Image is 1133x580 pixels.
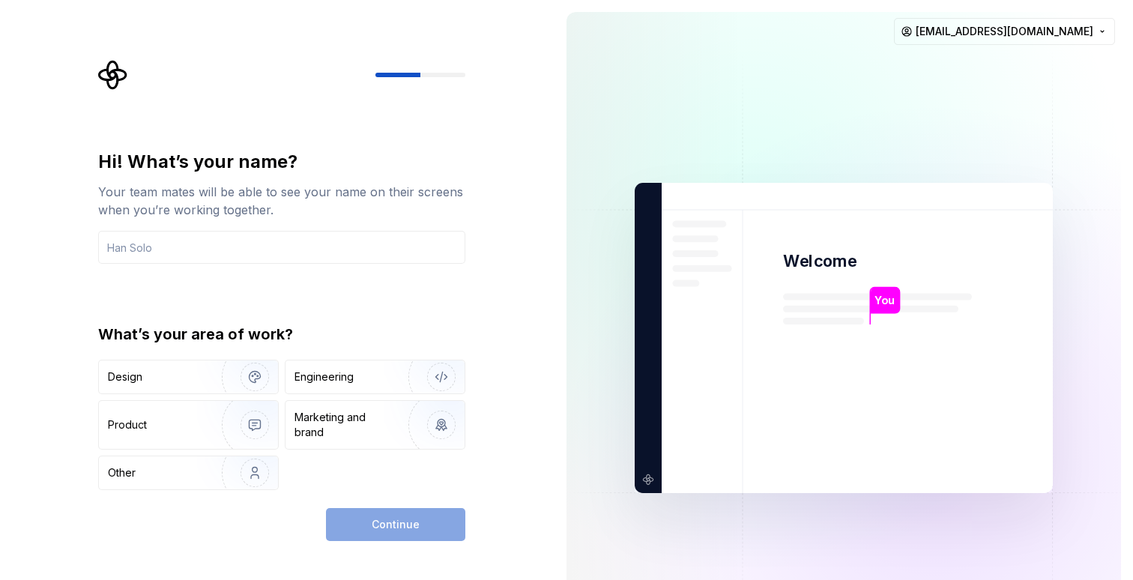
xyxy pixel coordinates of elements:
[108,369,142,384] div: Design
[874,292,895,309] p: You
[294,369,354,384] div: Engineering
[894,18,1115,45] button: [EMAIL_ADDRESS][DOMAIN_NAME]
[108,417,147,432] div: Product
[98,150,465,174] div: Hi! What’s your name?
[108,465,136,480] div: Other
[98,231,465,264] input: Han Solo
[98,324,465,345] div: What’s your area of work?
[294,410,396,440] div: Marketing and brand
[98,183,465,219] div: Your team mates will be able to see your name on their screens when you’re working together.
[783,250,856,272] p: Welcome
[916,24,1093,39] span: [EMAIL_ADDRESS][DOMAIN_NAME]
[98,60,128,90] svg: Supernova Logo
